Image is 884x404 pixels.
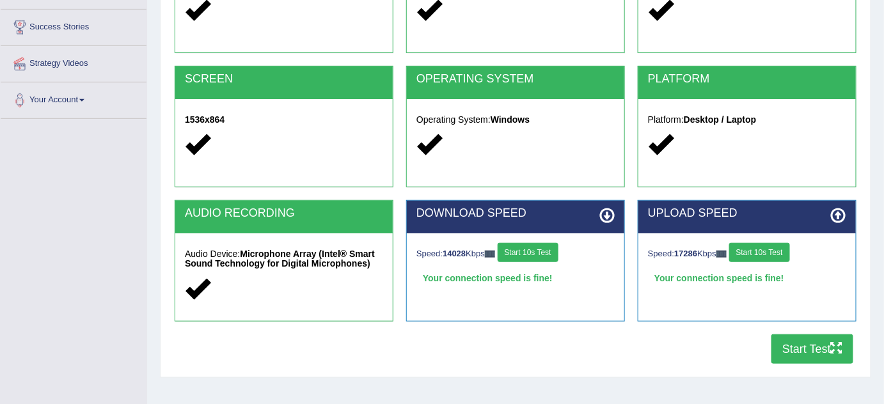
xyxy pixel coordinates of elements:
strong: 1536x864 [185,114,225,125]
button: Start Test [771,334,853,364]
h2: DOWNLOAD SPEED [416,207,615,220]
h5: Platform: [648,115,846,125]
button: Start 10s Test [729,243,790,262]
strong: Microphone Array (Intel® Smart Sound Technology for Digital Microphones) [185,249,375,268]
strong: 14028 [443,249,466,258]
button: Start 10s Test [498,243,558,262]
a: Success Stories [1,10,146,42]
h2: UPLOAD SPEED [648,207,846,220]
a: Your Account [1,82,146,114]
h2: SCREEN [185,73,383,86]
img: ajax-loader-fb-connection.gif [485,251,495,258]
strong: Windows [491,114,530,125]
h5: Audio Device: [185,249,383,269]
a: Strategy Videos [1,46,146,78]
h2: AUDIO RECORDING [185,207,383,220]
h2: PLATFORM [648,73,846,86]
strong: Desktop / Laptop [684,114,757,125]
div: Speed: Kbps [648,243,846,265]
div: Your connection speed is fine! [648,268,846,288]
div: Your connection speed is fine! [416,268,615,288]
h5: Operating System: [416,115,615,125]
img: ajax-loader-fb-connection.gif [716,251,727,258]
strong: 17286 [674,249,697,258]
h2: OPERATING SYSTEM [416,73,615,86]
div: Speed: Kbps [416,243,615,265]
